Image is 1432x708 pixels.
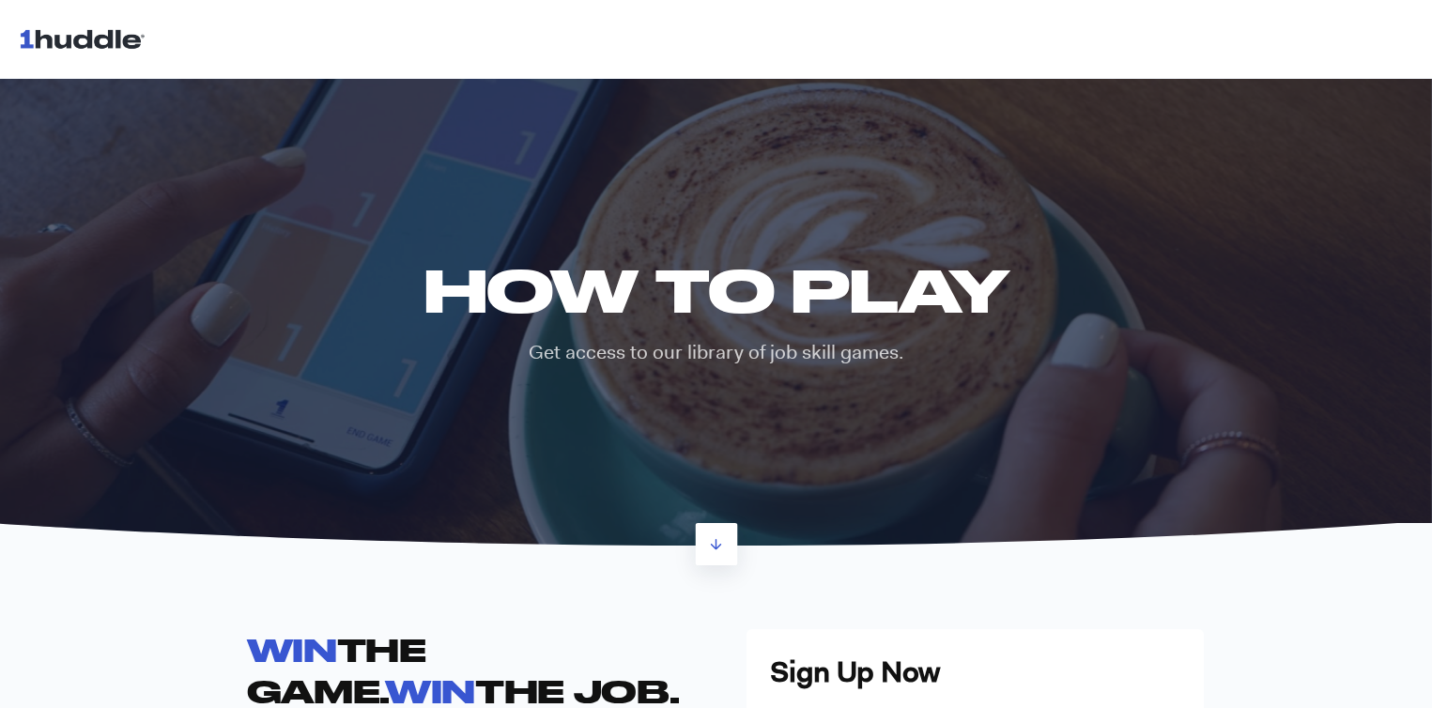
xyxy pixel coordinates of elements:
h1: HOW TO PLAY [409,255,1023,324]
p: Get access to our library of job skill games. [409,339,1023,366]
strong: THE GAME. THE JOB. [247,631,680,708]
span: WIN [247,631,337,668]
img: 1huddle [19,21,153,56]
h3: Sign Up Now [770,653,1180,692]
